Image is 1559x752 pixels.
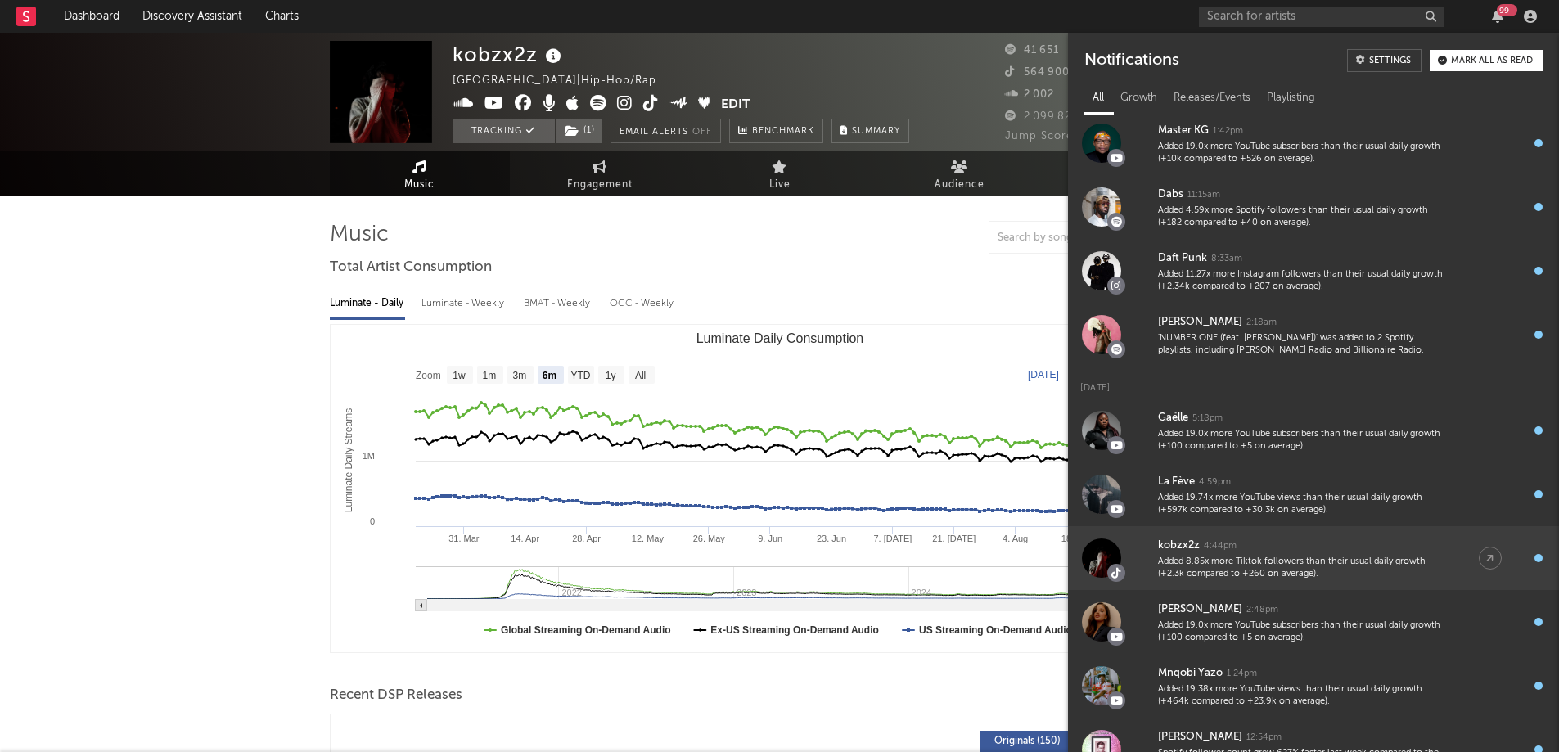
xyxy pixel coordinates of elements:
text: 31. Mar [448,534,480,543]
text: 28. Apr [572,534,601,543]
div: [PERSON_NAME] [1158,727,1242,747]
div: 'NUMBER ONE (feat. [PERSON_NAME])' was added to 2 Spotify playlists, including [PERSON_NAME] Radi... [1158,332,1446,358]
div: 2:48pm [1246,604,1278,616]
text: 4. Aug [1003,534,1028,543]
span: Benchmark [752,122,814,142]
div: Settings [1369,56,1411,65]
div: Added 19.0x more YouTube subscribers than their usual daily growth (+100 compared to +5 on average). [1158,428,1446,453]
input: Search for artists [1199,7,1444,27]
div: [PERSON_NAME] [1158,313,1242,332]
svg: Luminate Daily Consumption [331,325,1229,652]
div: 8:33am [1211,253,1242,265]
a: Dabs11:15amAdded 4.59x more Spotify followers than their usual daily growth (+182 compared to +40... [1068,175,1559,239]
a: Live [690,151,870,196]
text: 21. [DATE] [932,534,976,543]
a: Music [330,151,510,196]
text: 23. Jun [816,534,845,543]
button: Originals(150) [980,731,1090,752]
div: Luminate - Weekly [421,290,507,317]
text: Luminate Daily Streams [342,408,354,512]
div: Added 4.59x more Spotify followers than their usual daily growth (+182 compared to +40 on average). [1158,205,1446,230]
text: Global Streaming On-Demand Audio [501,624,671,636]
span: Jump Score: 90.0 [1005,131,1102,142]
text: 18. Aug [1061,534,1091,543]
span: 564 900 [1005,67,1070,78]
a: Playlists/Charts [1050,151,1230,196]
div: Mnqobi Yazo [1158,664,1223,683]
div: Added 19.74x more YouTube views than their usual daily growth (+597k compared to +30.3k on average). [1158,492,1446,517]
a: La Fève4:59pmAdded 19.74x more YouTube views than their usual daily growth (+597k compared to +30... [1068,462,1559,526]
text: 7. [DATE] [873,534,912,543]
text: Luminate Daily Consumption [696,331,863,345]
div: [GEOGRAPHIC_DATA] | Hip-Hop/Rap [453,71,675,91]
a: Engagement [510,151,690,196]
text: 12. May [631,534,664,543]
div: kobzx2z [1158,536,1200,556]
div: BMAT - Weekly [524,290,593,317]
em: Off [692,128,712,137]
text: 0 [369,516,374,526]
button: Tracking [453,119,555,143]
div: 5:18pm [1192,412,1223,425]
span: Total Artist Consumption [330,258,492,277]
div: Playlisting [1259,84,1323,112]
div: Added 19.0x more YouTube subscribers than their usual daily growth (+100 compared to +5 on average). [1158,619,1446,645]
div: Gaëlle [1158,408,1188,428]
div: Added 19.38x more YouTube views than their usual daily growth (+464k compared to +23.9k on average). [1158,683,1446,709]
text: 9. Jun [758,534,782,543]
span: Engagement [567,175,633,195]
text: 3m [512,370,526,381]
div: 11:15am [1187,189,1220,201]
div: [DATE] [1068,367,1559,399]
div: Added 8.85x more Tiktok followers than their usual daily growth (+2.3k compared to +260 on average). [1158,556,1446,581]
a: Gaëlle5:18pmAdded 19.0x more YouTube subscribers than their usual daily growth (+100 compared to ... [1068,399,1559,462]
span: Summary [852,127,900,136]
a: Mnqobi Yazo1:24pmAdded 19.38x more YouTube views than their usual daily growth (+464k compared to... [1068,654,1559,718]
text: 1y [605,370,615,381]
text: 1m [482,370,496,381]
div: Mark all as read [1451,56,1533,65]
div: La Fève [1158,472,1195,492]
text: 1w [453,370,466,381]
text: YTD [570,370,590,381]
div: 4:44pm [1204,540,1237,552]
span: 2 002 [1005,89,1054,100]
text: Ex-US Streaming On-Demand Audio [710,624,879,636]
div: kobzx2z [453,41,565,68]
a: [PERSON_NAME]2:48pmAdded 19.0x more YouTube subscribers than their usual daily growth (+100 compa... [1068,590,1559,654]
text: 14. Apr [511,534,539,543]
div: Added 19.0x more YouTube subscribers than their usual daily growth (+10k compared to +526 on aver... [1158,141,1446,166]
a: Settings [1347,49,1422,72]
div: 2:18am [1246,317,1277,329]
a: kobzx2z4:44pmAdded 8.85x more Tiktok followers than their usual daily growth (+2.3k compared to +... [1068,526,1559,590]
div: Growth [1112,84,1165,112]
div: Dabs [1158,185,1183,205]
span: Recent DSP Releases [330,686,462,705]
text: [DATE] [1028,369,1059,381]
span: Originals ( 150 ) [990,736,1066,746]
button: Mark all as read [1430,50,1543,71]
span: Live [769,175,791,195]
div: Luminate - Daily [330,290,405,317]
div: [PERSON_NAME] [1158,600,1242,619]
button: Summary [831,119,909,143]
div: OCC - Weekly [610,290,675,317]
text: All [634,370,645,381]
span: 41 651 [1005,45,1059,56]
div: 99 + [1497,4,1517,16]
text: 1M [362,451,374,461]
text: Zoom [416,370,441,381]
a: [PERSON_NAME]2:18am'NUMBER ONE (feat. [PERSON_NAME])' was added to 2 Spotify playlists, including... [1068,303,1559,367]
text: 26. May [692,534,725,543]
input: Search by song name or URL [989,232,1162,245]
a: Master KG1:42pmAdded 19.0x more YouTube subscribers than their usual daily growth (+10k compared ... [1068,111,1559,175]
div: Master KG [1158,121,1209,141]
div: 1:42pm [1213,125,1243,137]
div: Notifications [1084,49,1178,72]
button: 99+ [1492,10,1503,23]
span: 2 099 823 Monthly Listeners [1005,111,1178,122]
div: Added 11.27x more Instagram followers than their usual daily growth (+2.34k compared to +207 on a... [1158,268,1446,294]
a: Daft Punk8:33amAdded 11.27x more Instagram followers than their usual daily growth (+2.34k compar... [1068,239,1559,303]
button: Edit [721,95,750,115]
div: 4:59pm [1199,476,1231,489]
